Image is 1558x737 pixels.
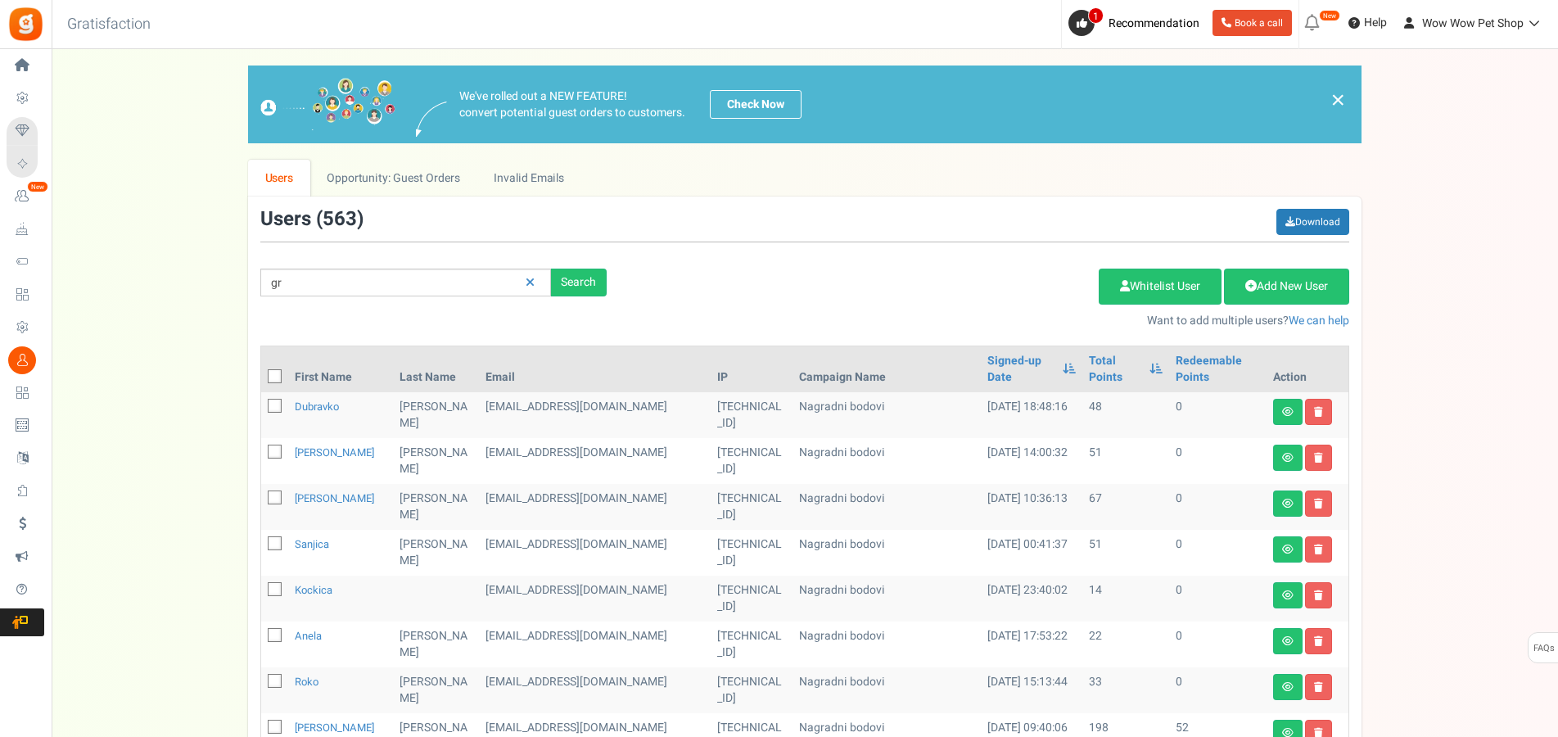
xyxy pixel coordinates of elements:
[1099,269,1222,305] a: Whitelist User
[295,399,339,414] a: Dubravko
[793,576,981,622] td: Nagradni bodovi
[981,576,1082,622] td: [DATE] 23:40:02
[793,484,981,530] td: Nagradni bodovi
[631,313,1349,329] p: Want to add multiple users?
[1314,453,1323,463] i: Delete user
[260,269,551,296] input: Search by email or name
[551,269,607,296] div: Search
[1169,667,1267,713] td: 0
[295,628,322,644] a: Anela
[1169,484,1267,530] td: 0
[310,160,476,197] a: Opportunity: Guest Orders
[987,353,1054,386] a: Signed-up Date
[1169,438,1267,484] td: 0
[1068,10,1206,36] a: 1 Recommendation
[1082,530,1169,576] td: 51
[793,346,981,392] th: Campaign Name
[479,667,711,713] td: [EMAIL_ADDRESS][DOMAIN_NAME]
[393,667,479,713] td: [PERSON_NAME]
[1360,15,1387,31] span: Help
[393,484,479,530] td: [PERSON_NAME]
[295,445,374,460] a: [PERSON_NAME]
[981,484,1082,530] td: [DATE] 10:36:13
[1314,545,1323,554] i: Delete user
[1282,407,1294,417] i: View details
[1082,484,1169,530] td: 67
[1089,353,1141,386] a: Total Points
[1282,499,1294,509] i: View details
[1169,576,1267,622] td: 0
[793,667,981,713] td: Nagradni bodovi
[7,6,44,43] img: Gratisfaction
[295,720,374,735] a: [PERSON_NAME]
[1082,392,1169,438] td: 48
[1276,209,1349,235] a: Download
[323,205,357,233] span: 563
[1342,10,1393,36] a: Help
[479,484,711,530] td: [EMAIL_ADDRESS][DOMAIN_NAME]
[711,667,793,713] td: [TECHNICAL_ID]
[288,346,393,392] th: First Name
[1533,633,1555,664] span: FAQs
[1314,636,1323,646] i: Delete user
[711,530,793,576] td: [TECHNICAL_ID]
[295,536,329,552] a: Sanjica
[1169,392,1267,438] td: 0
[1169,530,1267,576] td: 0
[793,530,981,576] td: Nagradni bodovi
[248,160,310,197] a: Users
[1289,312,1349,329] a: We can help
[393,392,479,438] td: [PERSON_NAME]
[479,346,711,392] th: Email
[1267,346,1348,392] th: Action
[981,438,1082,484] td: [DATE] 14:00:32
[1422,15,1524,32] span: Wow Wow Pet Shop
[393,622,479,667] td: [PERSON_NAME]
[1082,576,1169,622] td: 14
[260,209,364,230] h3: Users ( )
[27,181,48,192] em: New
[1176,353,1260,386] a: Redeemable Points
[1314,590,1323,600] i: Delete user
[479,622,711,667] td: [EMAIL_ADDRESS][DOMAIN_NAME]
[295,491,374,506] a: [PERSON_NAME]
[1109,15,1199,32] span: Recommendation
[711,438,793,484] td: [TECHNICAL_ID]
[1314,682,1323,692] i: Delete user
[416,102,447,137] img: images
[479,438,711,484] td: [EMAIL_ADDRESS][DOMAIN_NAME]
[1319,10,1340,21] em: New
[1082,667,1169,713] td: 33
[295,674,318,690] a: Roko
[260,78,395,131] img: images
[1224,269,1349,305] a: Add New User
[479,530,711,576] td: customer
[711,622,793,667] td: [TECHNICAL_ID]
[1169,622,1267,667] td: 0
[49,8,169,41] h3: Gratisfaction
[1082,622,1169,667] td: 22
[393,346,479,392] th: Last Name
[1282,636,1294,646] i: View details
[393,530,479,576] td: [PERSON_NAME]
[711,576,793,622] td: [TECHNICAL_ID]
[479,576,711,622] td: [EMAIL_ADDRESS][DOMAIN_NAME]
[7,183,44,210] a: New
[1213,10,1292,36] a: Book a call
[1282,590,1294,600] i: View details
[711,346,793,392] th: IP
[981,622,1082,667] td: [DATE] 17:53:22
[981,392,1082,438] td: [DATE] 18:48:16
[477,160,581,197] a: Invalid Emails
[479,392,711,438] td: [EMAIL_ADDRESS][DOMAIN_NAME]
[295,582,332,598] a: kockica
[1282,682,1294,692] i: View details
[1282,545,1294,554] i: View details
[1082,438,1169,484] td: 51
[393,438,479,484] td: [PERSON_NAME]
[711,484,793,530] td: [TECHNICAL_ID]
[711,392,793,438] td: [TECHNICAL_ID]
[1088,7,1104,24] span: 1
[517,269,543,297] a: Reset
[459,88,685,121] p: We've rolled out a NEW FEATURE! convert potential guest orders to customers.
